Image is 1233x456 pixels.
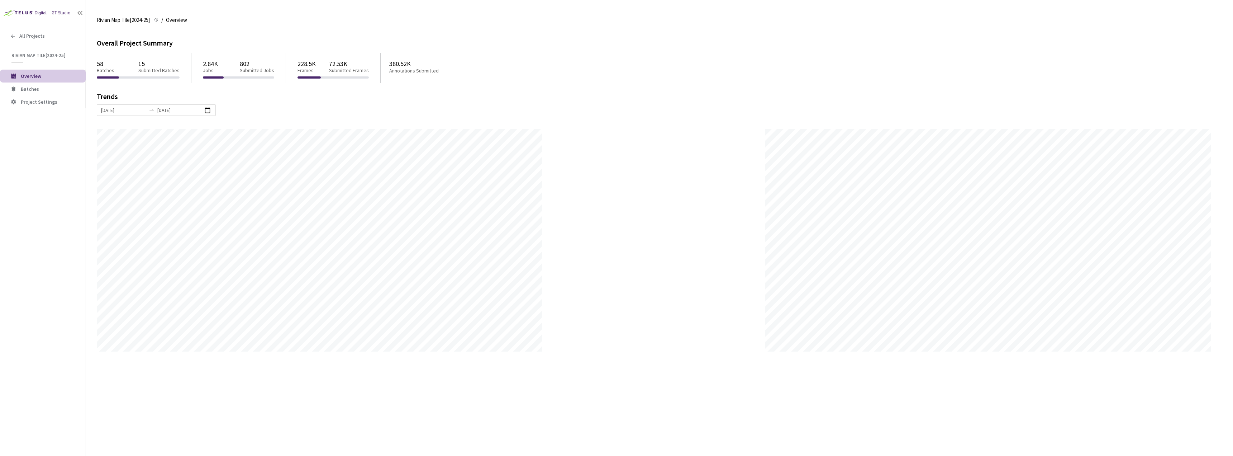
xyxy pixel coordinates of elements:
p: Frames [297,67,316,74]
p: Submitted Frames [329,67,369,74]
p: Batches [97,67,114,74]
span: Batches [21,86,39,92]
p: 58 [97,60,114,67]
span: swap-right [149,107,154,113]
div: Trends [97,93,1212,104]
p: Submitted Batches [138,67,180,74]
p: 228.5K [297,60,316,67]
p: 2.84K [203,60,218,67]
p: Jobs [203,67,218,74]
p: 72.53K [329,60,369,67]
p: Annotations Submitted [389,68,467,74]
p: 380.52K [389,60,467,67]
div: Overall Project Summary [97,37,1222,48]
p: 802 [240,60,274,67]
span: All Projects [19,33,45,39]
p: Submitted Jobs [240,67,274,74]
span: to [149,107,154,113]
span: Overview [166,16,187,24]
p: 15 [138,60,180,67]
div: GT Studio [52,9,71,17]
span: Rivian Map Tile[2024-25] [11,52,76,58]
span: Rivian Map Tile[2024-25] [97,16,150,24]
span: Overview [21,73,41,79]
li: / [161,16,163,24]
input: Start date [101,106,146,114]
span: Project Settings [21,99,57,105]
input: End date [157,106,202,114]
